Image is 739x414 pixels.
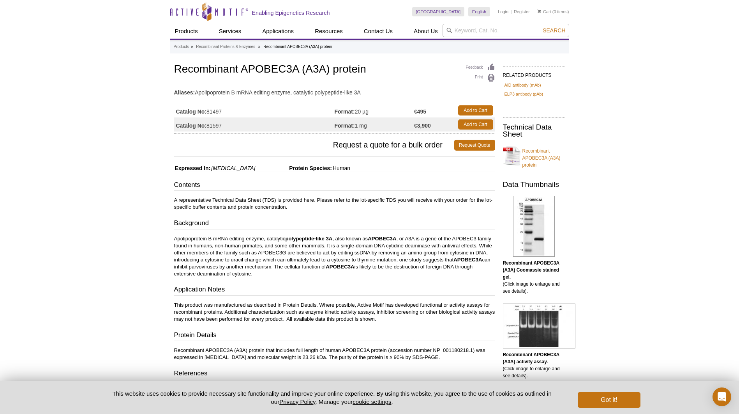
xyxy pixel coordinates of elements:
a: Products [170,24,203,39]
h1: Recombinant APOBEC3A (A3A) protein [174,63,495,76]
a: Recombinant Proteins & Enzymes [196,43,255,50]
strong: €3,900 [414,122,431,129]
a: Cart [538,9,551,14]
span: Request a quote for a bulk order [174,140,454,151]
div: Open Intercom Messenger [713,387,731,406]
h3: Background [174,219,495,229]
a: Request Quote [454,140,495,151]
input: Keyword, Cat. No. [443,24,569,37]
a: Privacy Policy [279,398,315,405]
strong: Format: [335,122,355,129]
strong: polypeptide-like 3A [285,236,332,242]
td: 1 mg [335,117,414,131]
button: Search [540,27,568,34]
li: Recombinant APOBEC3A (A3A) protein [263,44,332,49]
strong: Catalog No: [176,122,207,129]
p: (Click image to enlarge and see details). [503,351,565,379]
h2: Technical Data Sheet [503,124,565,138]
a: Register [514,9,530,14]
a: Add to Cart [458,105,493,115]
a: Login [498,9,508,14]
h3: References [174,369,495,380]
li: » [191,44,193,49]
img: Recombinant APOBEC3A (A3A) activity assay [503,304,575,348]
strong: Aliases: [174,89,195,96]
strong: APOBEC3A [453,257,482,263]
a: Feedback [466,63,495,72]
b: Recombinant APOBEC3A (A3A) activity assay. [503,352,559,364]
li: » [258,44,261,49]
h3: Application Notes [174,285,495,296]
a: ELP3 antibody (pAb) [504,91,543,98]
span: Search [543,27,565,34]
img: Recombinant APOBEC3A (A3A) Coomassie gel [513,196,555,257]
p: A representative Technical Data Sheet (TDS) is provided here. Please refer to the lot-specific TD... [174,197,495,211]
p: Apolipoprotein B mRNA editing enzyme, catalytic , also known as , or A3A is a gene of the APOBEC3... [174,235,495,277]
a: About Us [409,24,443,39]
a: Resources [310,24,347,39]
li: | [511,7,512,16]
a: Recombinant APOBEC3A (A3A) protein [503,143,565,169]
span: Protein Species: [257,165,332,171]
p: This product was manufactured as described in Protein Details. Where possible, Active Motif has d... [174,302,495,323]
a: English [468,7,490,16]
strong: APOBEC3A [368,236,396,242]
h2: Data Thumbnails [503,181,565,188]
strong: Catalog No: [176,108,207,115]
a: AID antibody (mAb) [504,82,541,89]
td: 81597 [174,117,335,131]
p: This website uses cookies to provide necessary site functionality and improve your online experie... [99,389,565,406]
h3: Contents [174,180,495,191]
button: Got it! [578,392,640,408]
a: Products [174,43,189,50]
strong: Format: [335,108,355,115]
li: (0 items) [538,7,569,16]
a: Services [214,24,246,39]
td: 81497 [174,103,335,117]
a: Applications [258,24,298,39]
a: Contact Us [359,24,397,39]
img: Your Cart [538,9,541,13]
span: Human [332,165,350,171]
a: Print [466,74,495,82]
h3: Protein Details [174,330,495,341]
td: 20 µg [335,103,414,117]
a: Add to Cart [458,119,493,130]
button: cookie settings [353,398,391,405]
a: [GEOGRAPHIC_DATA] [412,7,465,16]
td: Apolipoprotein B mRNA editing enzyme, catalytic polypeptide-like 3A [174,84,495,97]
strong: APOBEC3A [326,264,354,270]
p: (Click image to enlarge and see details). [503,259,565,295]
i: [MEDICAL_DATA] [211,165,255,171]
h2: RELATED PRODUCTS [503,66,565,80]
strong: €495 [414,108,426,115]
span: Expressed In: [174,165,211,171]
p: Recombinant APOBEC3A (A3A) protein that includes full length of human APOBEC3A protein (accession... [174,347,495,361]
b: Recombinant APOBEC3A (A3A) Coomassie stained gel. [503,260,559,280]
h2: Enabling Epigenetics Research [252,9,330,16]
